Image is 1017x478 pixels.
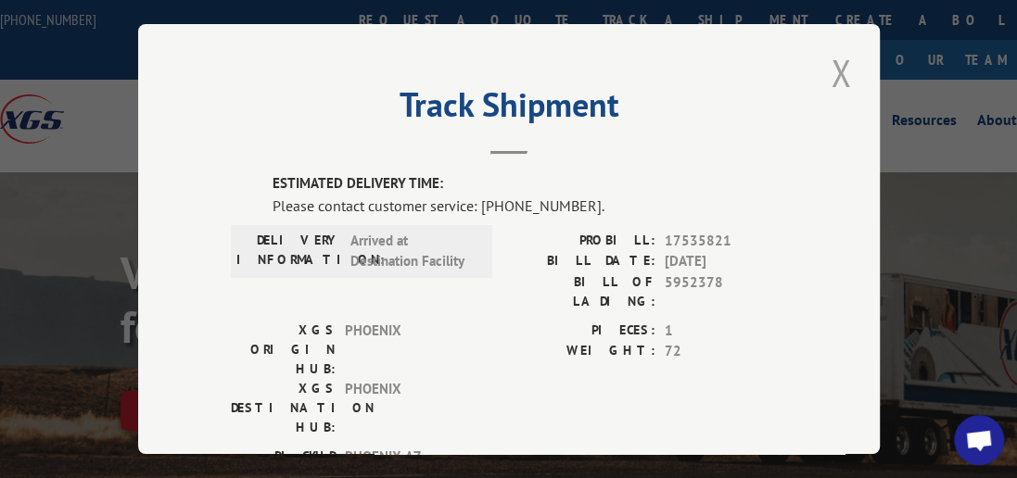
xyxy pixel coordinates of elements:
[825,47,857,98] button: Close modal
[273,194,787,216] div: Please contact customer service: [PHONE_NUMBER].
[231,92,787,127] h2: Track Shipment
[954,415,1004,465] a: Open chat
[509,320,655,341] label: PIECES:
[665,271,787,310] span: 5952378
[509,341,655,362] label: WEIGHT:
[665,341,787,362] span: 72
[665,251,787,272] span: [DATE]
[231,320,336,378] label: XGS ORIGIN HUB:
[231,378,336,436] label: XGS DESTINATION HUB:
[665,320,787,341] span: 1
[665,230,787,251] span: 17535821
[345,320,470,378] span: PHOENIX
[273,173,787,195] label: ESTIMATED DELIVERY TIME:
[345,378,470,436] span: PHOENIX
[509,230,655,251] label: PROBILL:
[509,251,655,272] label: BILL DATE:
[509,271,655,310] label: BILL OF LADING:
[350,230,476,271] span: Arrived at Destination Facility
[236,230,341,271] label: DELIVERY INFORMATION:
